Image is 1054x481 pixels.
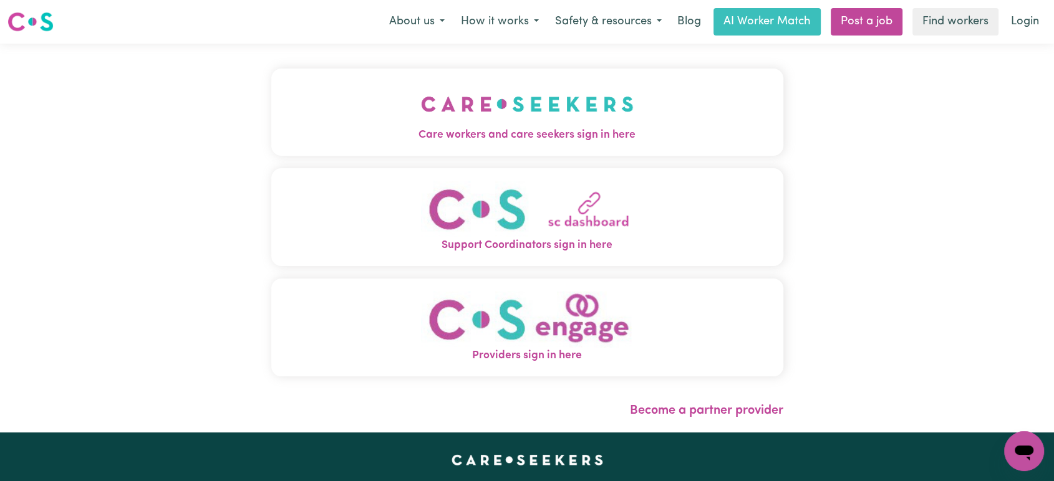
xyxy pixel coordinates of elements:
[630,404,783,417] a: Become a partner provider
[381,9,453,35] button: About us
[452,455,603,465] a: Careseekers home page
[271,168,783,266] button: Support Coordinators sign in here
[271,69,783,156] button: Care workers and care seekers sign in here
[271,127,783,143] span: Care workers and care seekers sign in here
[271,237,783,254] span: Support Coordinators sign in here
[7,11,54,33] img: Careseekers logo
[271,279,783,376] button: Providers sign in here
[547,9,670,35] button: Safety & resources
[271,348,783,364] span: Providers sign in here
[1004,431,1044,471] iframe: Button to launch messaging window
[1003,8,1047,36] a: Login
[453,9,547,35] button: How it works
[831,8,902,36] a: Post a job
[7,7,54,36] a: Careseekers logo
[713,8,821,36] a: AI Worker Match
[912,8,998,36] a: Find workers
[670,8,708,36] a: Blog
